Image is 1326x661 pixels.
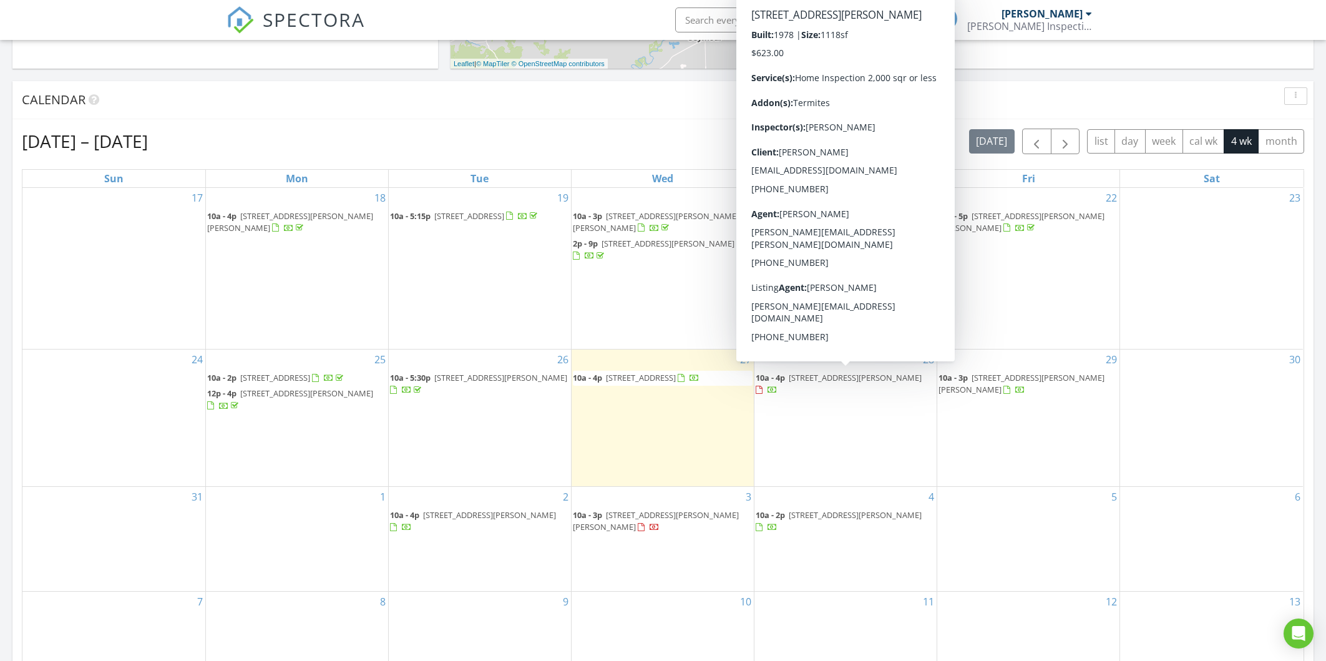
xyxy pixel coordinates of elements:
a: Go to September 4, 2025 [926,487,937,507]
button: 4 wk [1224,129,1259,154]
a: Go to August 29, 2025 [1103,350,1119,370]
td: Go to August 30, 2025 [1120,350,1303,487]
a: 10a [STREET_ADDRESS][PERSON_NAME] [756,210,906,233]
a: Go to September 9, 2025 [560,592,571,612]
span: [STREET_ADDRESS] [240,372,310,383]
span: 10a - 4p [207,210,236,222]
a: Go to September 5, 2025 [1109,487,1119,507]
td: Go to September 6, 2025 [1120,487,1303,592]
td: Go to September 2, 2025 [388,487,571,592]
span: 10a - 4p [756,372,785,383]
span: 10a - 5p [938,210,968,222]
span: 10a [756,210,769,222]
a: Leaflet [454,60,474,67]
td: Go to August 31, 2025 [22,487,205,592]
td: Go to September 4, 2025 [754,487,937,592]
span: 10a - 3p [573,210,602,222]
td: Go to August 28, 2025 [754,350,937,487]
td: Go to September 1, 2025 [205,487,388,592]
span: 10a - 2p [207,372,236,383]
a: Go to August 27, 2025 [738,350,754,370]
button: day [1114,129,1146,154]
a: Go to August 18, 2025 [372,188,388,208]
button: month [1258,129,1304,154]
a: 12p - 4p [STREET_ADDRESS][PERSON_NAME] [207,388,373,411]
a: 10a [STREET_ADDRESS][PERSON_NAME] [756,209,935,236]
a: Wednesday [650,170,676,187]
a: 10a - 4p [STREET_ADDRESS] [573,372,700,383]
a: Go to August 19, 2025 [555,188,571,208]
a: 10a - 4p [STREET_ADDRESS][PERSON_NAME] [390,509,556,532]
a: Go to August 20, 2025 [738,188,754,208]
a: Go to August 17, 2025 [189,188,205,208]
button: list [1087,129,1115,154]
span: [STREET_ADDRESS][PERSON_NAME][PERSON_NAME] [938,210,1104,233]
a: Saturday [1201,170,1222,187]
a: Go to September 10, 2025 [738,592,754,612]
span: 10a - 3p [938,372,968,383]
a: Go to September 1, 2025 [378,487,388,507]
a: SPECTORA [227,17,365,43]
td: Go to September 5, 2025 [937,487,1120,592]
td: Go to August 26, 2025 [388,350,571,487]
div: Open Intercom Messenger [1284,619,1314,649]
a: 2p - 9p [STREET_ADDRESS][PERSON_NAME] [573,238,734,261]
td: Go to August 22, 2025 [937,188,1120,350]
span: 10a - 4p [390,509,419,521]
span: SPECTORA [263,6,365,32]
a: 10a - 5:15p [STREET_ADDRESS] [390,210,540,222]
a: Go to August 22, 2025 [1103,188,1119,208]
a: © OpenStreetMap contributors [512,60,605,67]
a: 10a - 5:15p [STREET_ADDRESS] [390,209,570,224]
span: [STREET_ADDRESS][PERSON_NAME][PERSON_NAME] [573,509,739,532]
div: Kloeker Inspections [967,20,1092,32]
span: [STREET_ADDRESS][PERSON_NAME] [423,509,556,521]
a: Go to September 11, 2025 [920,592,937,612]
a: Go to August 30, 2025 [1287,350,1303,370]
a: Go to September 6, 2025 [1292,487,1303,507]
a: 10a - 3p [STREET_ADDRESS][PERSON_NAME][PERSON_NAME] [573,209,753,236]
td: Go to August 29, 2025 [937,350,1120,487]
span: [STREET_ADDRESS][PERSON_NAME][PERSON_NAME] [938,372,1104,395]
span: [STREET_ADDRESS][PERSON_NAME] [434,372,567,383]
a: 10a - 2p [STREET_ADDRESS] [207,372,346,383]
div: | [451,59,608,69]
a: 10a - 2p [STREET_ADDRESS][PERSON_NAME] [756,508,935,535]
a: Go to September 8, 2025 [378,592,388,612]
a: 10a - 5p [STREET_ADDRESS][PERSON_NAME][PERSON_NAME] [938,209,1118,236]
a: Go to August 31, 2025 [189,487,205,507]
button: Previous [1022,129,1051,154]
span: [STREET_ADDRESS][PERSON_NAME] [240,388,373,399]
td: Go to August 25, 2025 [205,350,388,487]
h2: [DATE] – [DATE] [22,129,148,154]
span: 10a - 3p [573,509,602,521]
a: 10a - 4p [STREET_ADDRESS][PERSON_NAME][PERSON_NAME] [207,210,373,233]
a: 10a - 3p [STREET_ADDRESS][PERSON_NAME][PERSON_NAME] [938,371,1118,398]
a: 10a - 3p [STREET_ADDRESS][PERSON_NAME][PERSON_NAME] [573,509,739,532]
button: week [1145,129,1183,154]
a: Sunday [102,170,126,187]
td: Go to August 24, 2025 [22,350,205,487]
td: Go to August 27, 2025 [571,350,754,487]
a: 10a - 4p [STREET_ADDRESS][PERSON_NAME][PERSON_NAME] [207,209,387,236]
a: Go to August 26, 2025 [555,350,571,370]
a: Thursday [834,170,858,187]
td: Go to August 18, 2025 [205,188,388,350]
a: Go to September 13, 2025 [1287,592,1303,612]
a: Go to August 24, 2025 [189,350,205,370]
a: Go to August 28, 2025 [920,350,937,370]
span: [STREET_ADDRESS] [434,210,504,222]
td: Go to August 19, 2025 [388,188,571,350]
span: [STREET_ADDRESS] [606,372,676,383]
a: Go to September 7, 2025 [195,592,205,612]
a: Go to August 25, 2025 [372,350,388,370]
button: cal wk [1182,129,1225,154]
input: Search everything... [675,7,925,32]
span: [STREET_ADDRESS][PERSON_NAME] [773,210,906,222]
a: Go to September 3, 2025 [743,487,754,507]
span: 10a - 5:15p [390,210,431,222]
a: 10a - 3p [STREET_ADDRESS][PERSON_NAME][PERSON_NAME] [573,508,753,535]
td: Go to August 20, 2025 [571,188,754,350]
a: Tuesday [468,170,491,187]
img: The Best Home Inspection Software - Spectora [227,6,254,34]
